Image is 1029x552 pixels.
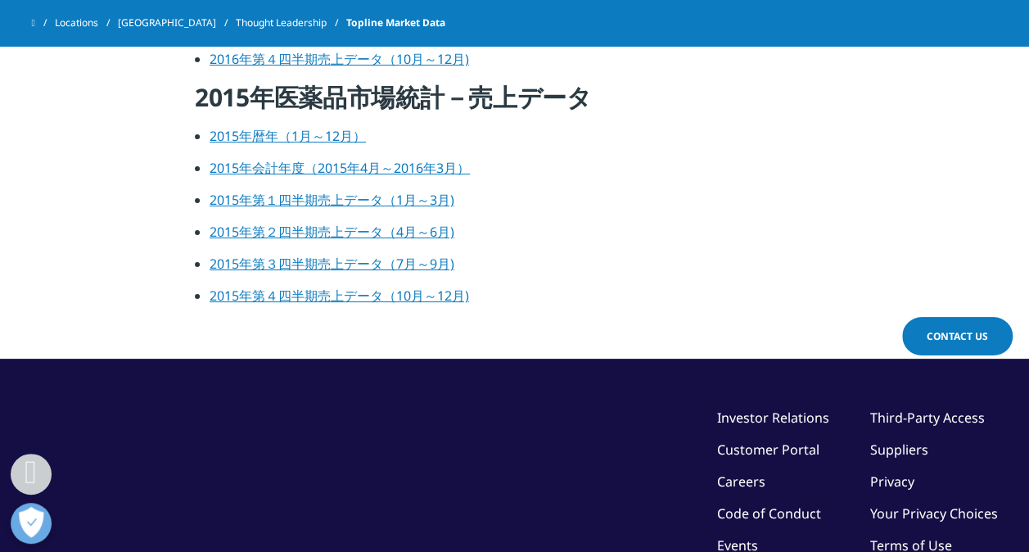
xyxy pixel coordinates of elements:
a: 2015年第２四半期売上データ（4月～6月) [210,223,454,241]
a: Investor Relations [717,409,829,427]
h4: 2015年医薬品市場統計－売上データ [195,81,834,126]
a: Privacy [870,473,914,491]
a: Code of Conduct [717,504,821,523]
a: Third-Party Access [870,409,985,427]
span: Topline Market Data [346,8,445,38]
a: 2015年第３四半期売上データ（7月～9月) [210,255,454,273]
a: Careers [717,473,765,491]
a: 2015年第４四半期売上データ（10月～12月) [210,287,469,305]
a: 2015年会計年度（2015年4月～2016年3月） [210,159,470,177]
a: 2015年第１四半期売上データ（1月～3月) [210,191,454,209]
a: Customer Portal [717,441,819,459]
a: Contact Us [902,317,1013,355]
button: 優先設定センターを開く [11,503,52,544]
a: [GEOGRAPHIC_DATA] [118,8,236,38]
a: Your Privacy Choices [870,504,998,523]
a: Locations [55,8,118,38]
a: Suppliers [870,441,928,459]
a: Thought Leadership [236,8,346,38]
a: 2015年暦年（1月～12月） [210,127,366,145]
a: 2016年第４四半期売上データ（10月～12月) [210,50,469,68]
span: Contact Us [927,329,988,343]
